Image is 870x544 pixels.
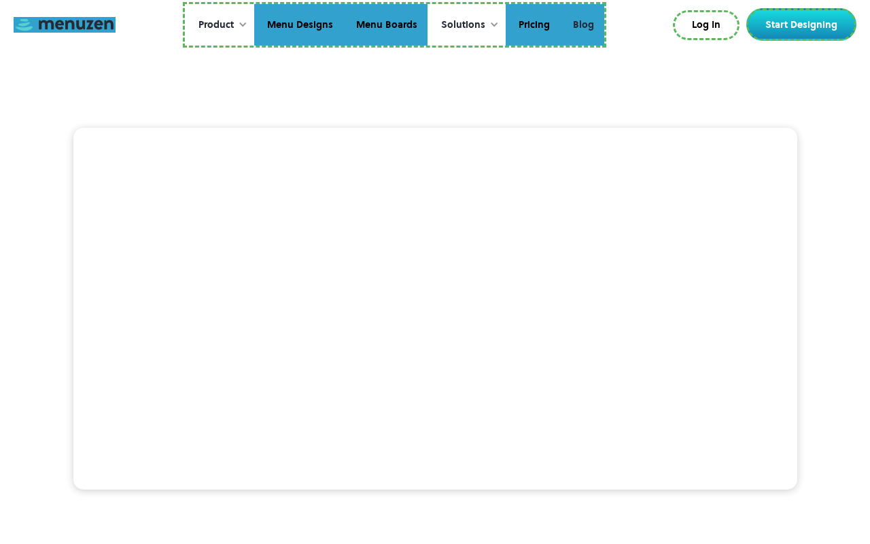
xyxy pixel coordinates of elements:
a: Menu Designs [254,4,343,46]
a: Pricing [506,4,560,46]
a: Log In [673,10,739,40]
div: Product [198,18,234,33]
a: Menu Boards [343,4,428,46]
div: Solutions [428,4,506,46]
a: Blog [560,4,604,46]
div: Solutions [441,18,485,33]
a: Start Designing [746,8,856,41]
div: Product [185,4,254,46]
